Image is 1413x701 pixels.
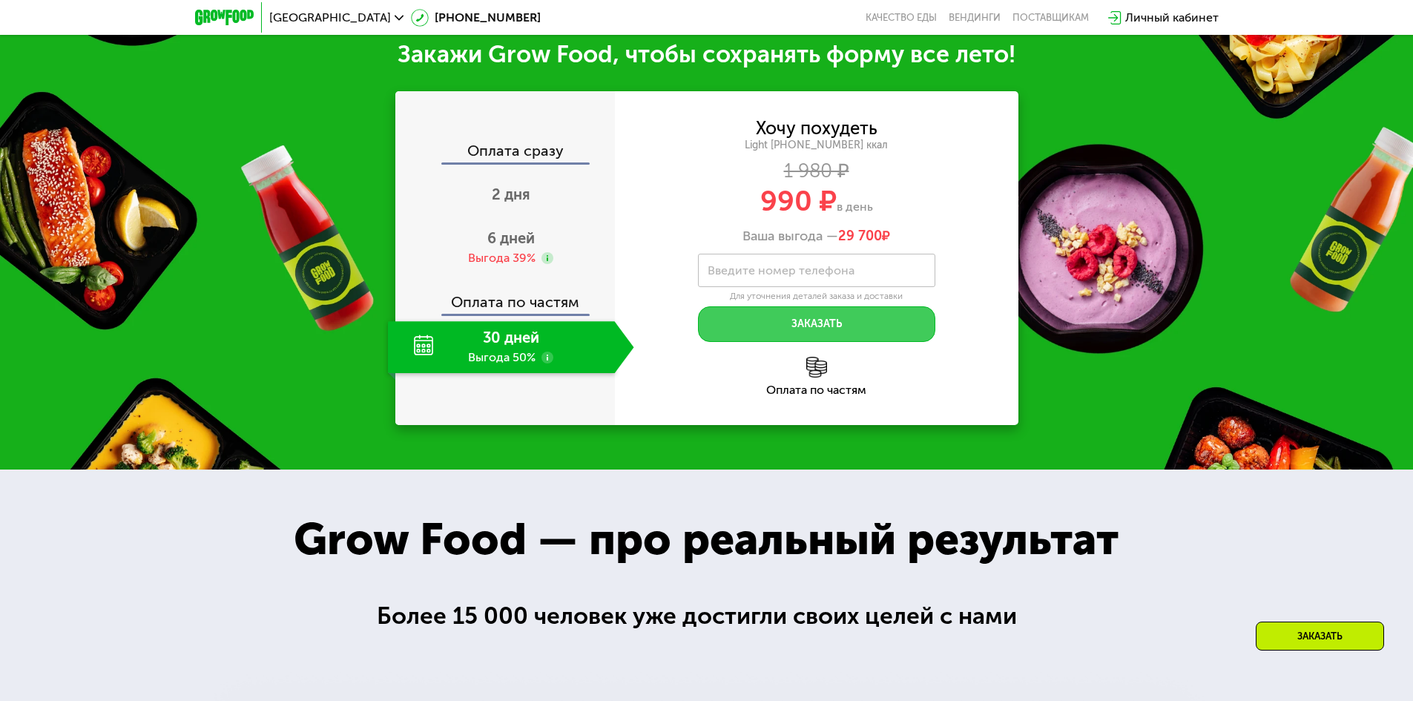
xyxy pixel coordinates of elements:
div: Light [PHONE_NUMBER] ккал [615,139,1018,152]
div: поставщикам [1012,12,1089,24]
div: Более 15 000 человек уже достигли своих целей с нами [377,598,1036,634]
div: Оплата по частям [615,384,1018,396]
div: Оплата сразу [397,143,615,162]
a: [PHONE_NUMBER] [411,9,541,27]
div: Личный кабинет [1125,9,1219,27]
div: 1 980 ₽ [615,163,1018,180]
a: Вендинги [949,12,1001,24]
div: Grow Food — про реальный результат [261,506,1151,573]
span: ₽ [838,228,890,245]
div: Выгода 39% [468,250,536,266]
span: [GEOGRAPHIC_DATA] [269,12,391,24]
label: Введите номер телефона [708,266,854,274]
img: l6xcnZfty9opOoJh.png [806,357,827,378]
div: Ваша выгода — [615,228,1018,245]
div: Для уточнения деталей заказа и доставки [698,291,935,303]
a: Качество еды [866,12,937,24]
span: 990 ₽ [760,184,837,218]
span: в день [837,200,873,214]
span: 6 дней [487,229,535,247]
div: Хочу похудеть [756,120,877,136]
span: 2 дня [492,185,530,203]
div: Заказать [1256,622,1384,651]
button: Заказать [698,306,935,342]
span: 29 700 [838,228,882,244]
div: Оплата по частям [397,280,615,314]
